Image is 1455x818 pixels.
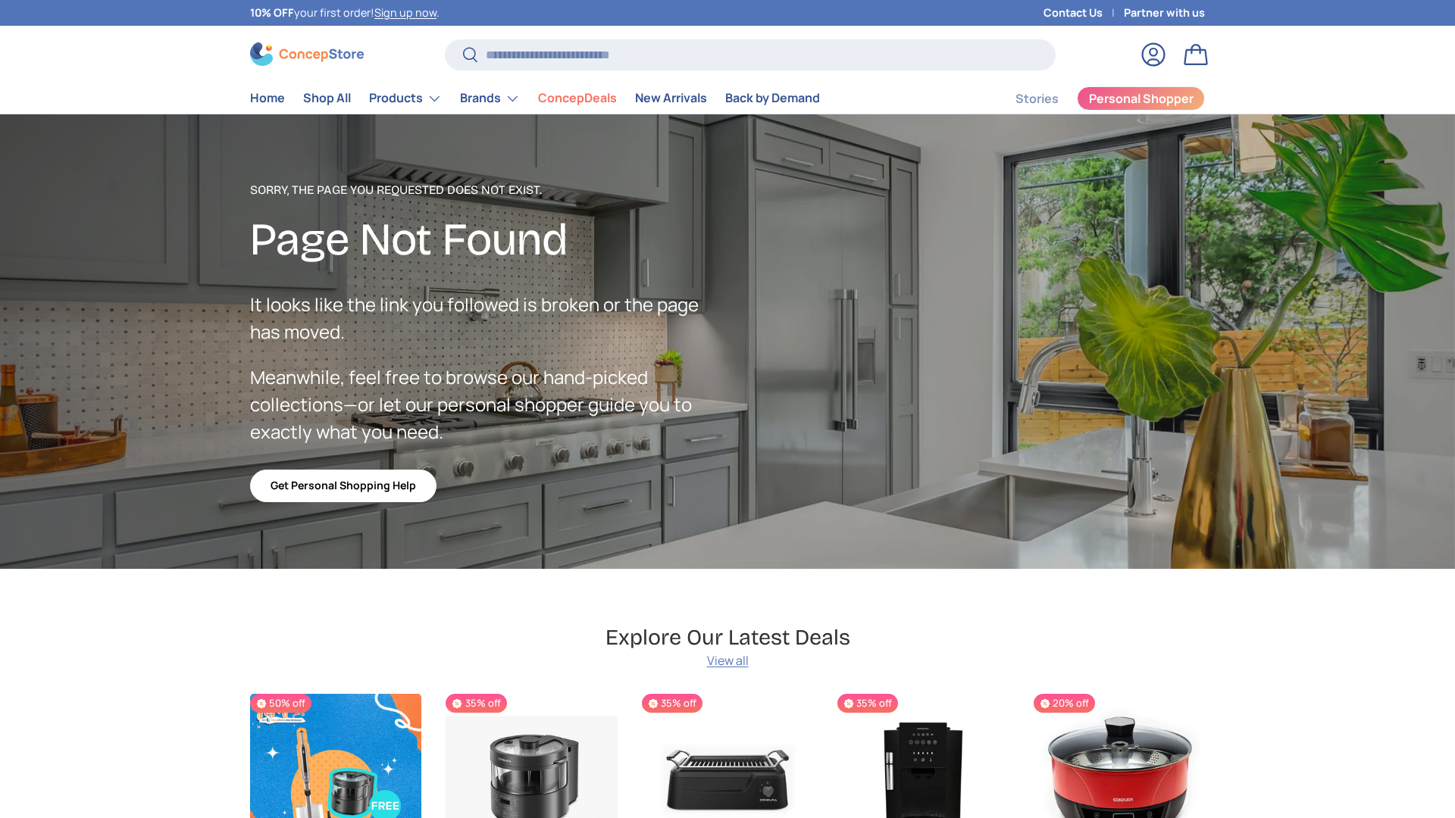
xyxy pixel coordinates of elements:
a: ConcepDeals [538,83,617,113]
span: 20% off [1034,694,1095,713]
nav: Primary [250,83,820,114]
a: Partner with us [1124,5,1205,21]
img: ConcepStore [250,42,364,66]
strong: 10% OFF [250,5,294,20]
a: Stories [1015,84,1059,114]
h2: Page Not Found [250,211,727,268]
nav: Secondary [979,83,1205,114]
a: New Arrivals [635,83,707,113]
span: 35% off [446,694,506,713]
a: View all [707,651,749,670]
summary: Brands [451,83,529,114]
p: Meanwhile, feel free to browse our hand-picked collections—or let our personal shopper guide you ... [250,364,727,445]
span: 35% off [642,694,702,713]
summary: Products [360,83,451,114]
a: Products [369,83,442,114]
p: your first order! . [250,5,440,21]
a: Contact Us [1044,5,1124,21]
a: Personal Shopper [1077,86,1205,111]
span: 50% off [250,694,311,713]
a: Sign up now [374,5,436,20]
h2: Explore Our Latest Deals [605,623,850,651]
a: Back by Demand [725,83,820,113]
p: It looks like the link you followed is broken or the page has moved. [250,291,727,345]
a: Shop All [303,83,351,113]
span: 35% off [837,694,898,713]
p: Sorry, the page you requested does not exist. [250,181,727,199]
span: Personal Shopper [1089,92,1194,105]
a: Brands [460,83,520,114]
a: Home [250,83,285,113]
a: Get Personal Shopping Help [250,470,436,502]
